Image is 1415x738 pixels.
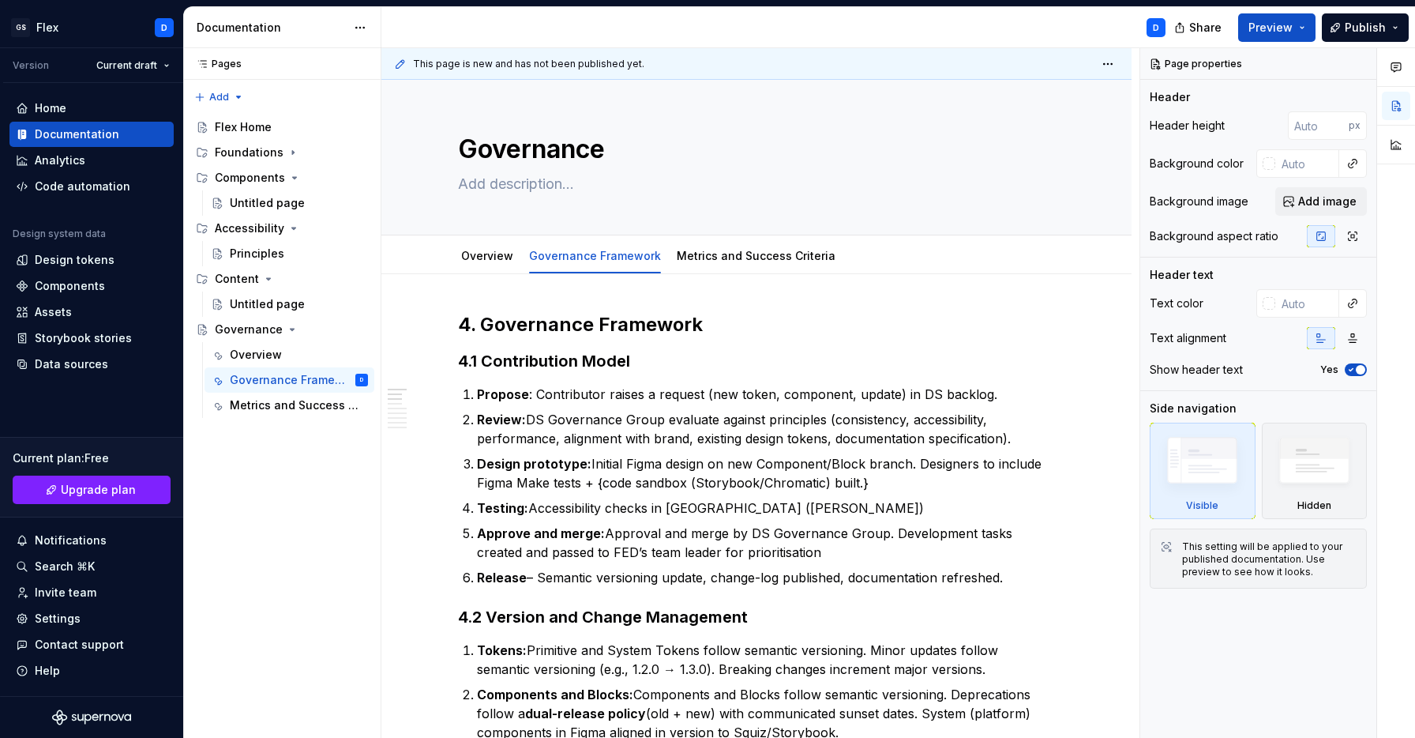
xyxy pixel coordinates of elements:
div: Design system data [13,228,106,240]
div: Accessibility [190,216,374,241]
div: Home [35,100,66,116]
p: Primitive and System Tokens follow semantic versioning. Minor updates follow semantic versioning ... [477,641,1055,679]
span: Current draft [96,59,157,72]
strong: Tokens: [477,642,527,658]
a: Untitled page [205,190,374,216]
div: Text alignment [1150,330,1226,346]
label: Yes [1320,363,1338,376]
strong: Release [477,570,527,586]
button: Add image [1275,187,1367,216]
div: Components [215,170,285,186]
div: Overview [230,347,282,363]
a: Design tokens [9,247,174,273]
div: Background image [1150,194,1248,209]
p: Accessibility checks in [GEOGRAPHIC_DATA] ([PERSON_NAME]) [477,499,1055,518]
div: Content [215,271,259,287]
span: Upgrade plan [61,482,136,498]
div: Header [1150,89,1190,105]
button: Add [190,86,249,108]
div: Principles [230,246,284,262]
span: Share [1189,20,1222,36]
div: Foundations [215,145,283,160]
h3: 4.1 Contribution Model [458,350,1055,372]
div: Settings [35,611,81,627]
div: Governance [215,322,283,337]
div: Side navigation [1150,401,1237,416]
div: Hidden [1297,499,1331,512]
div: GS [11,18,30,37]
div: Code automation [35,179,130,194]
div: Flex [36,20,58,36]
div: Design tokens [35,252,114,268]
button: Publish [1322,13,1409,42]
div: Hidden [1262,423,1368,519]
a: Flex Home [190,115,374,140]
div: Metrics and Success Criteria [670,239,842,272]
div: Data sources [35,356,108,372]
a: Metrics and Success Criteria [205,393,374,418]
span: This page is new and has not been published yet. [413,58,644,70]
div: Pages [190,58,242,70]
div: D [360,372,363,388]
a: Data sources [9,352,174,377]
p: Initial Figma design on new Component/Block branch. Designers to include Figma Make tests + {code... [477,454,1055,492]
button: Preview [1238,13,1316,42]
div: Assets [35,304,72,320]
button: Search ⌘K [9,554,174,579]
div: D [161,21,167,34]
a: Documentation [9,122,174,147]
svg: Supernova Logo [52,710,131,725]
div: Search ⌘K [35,559,95,574]
strong: Approve and merge: [477,525,605,541]
a: Assets [9,299,174,325]
div: Help [35,663,60,679]
div: Foundations [190,140,374,165]
a: Invite team [9,580,174,605]
div: Governance Framework [230,372,352,388]
p: : Contributor raises a request (new token, component, update) in DS backlog. [477,385,1055,404]
div: Documentation [35,126,119,142]
a: Governance FrameworkD [205,367,374,393]
strong: Components and Blocks: [477,687,633,702]
textarea: Governance [455,130,1052,168]
div: Governance Framework [523,239,667,272]
div: Header text [1150,267,1214,283]
a: Overview [461,249,513,262]
a: Governance [190,317,374,342]
div: Storybook stories [35,330,132,346]
a: Home [9,96,174,121]
div: Visible [1150,423,1255,519]
div: Contact support [35,637,124,653]
input: Auto [1275,289,1339,318]
div: Accessibility [215,220,284,236]
strong: Design prototype: [477,456,591,472]
a: Settings [9,606,174,631]
div: Components [190,165,374,190]
div: Documentation [197,20,346,36]
button: Upgrade plan [13,476,171,504]
div: Show header text [1150,362,1243,378]
p: px [1349,119,1361,132]
div: D [1153,21,1159,34]
a: Principles [205,241,374,266]
div: Visible [1186,499,1218,512]
div: Untitled page [230,195,305,211]
strong: dual-release policy [525,706,646,721]
input: Auto [1288,111,1349,140]
div: Components [35,278,105,294]
div: Version [13,59,49,72]
button: Help [9,658,174,683]
a: Untitled page [205,292,374,317]
strong: Propose [477,386,529,402]
button: Notifications [9,528,174,553]
div: Text color [1150,296,1203,311]
input: Auto [1275,149,1339,178]
p: Approval and merge by DS Governance Group. Development tasks created and passed to FED’s team lea... [477,524,1055,562]
div: Analytics [35,152,85,168]
div: Page tree [190,115,374,418]
strong: Review: [477,412,526,427]
a: Analytics [9,148,174,173]
p: DS Governance Group evaluate against principles (consistency, accessibility, performance, alignme... [477,410,1055,448]
button: GSFlexD [3,10,180,44]
button: Current draft [89,55,177,77]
